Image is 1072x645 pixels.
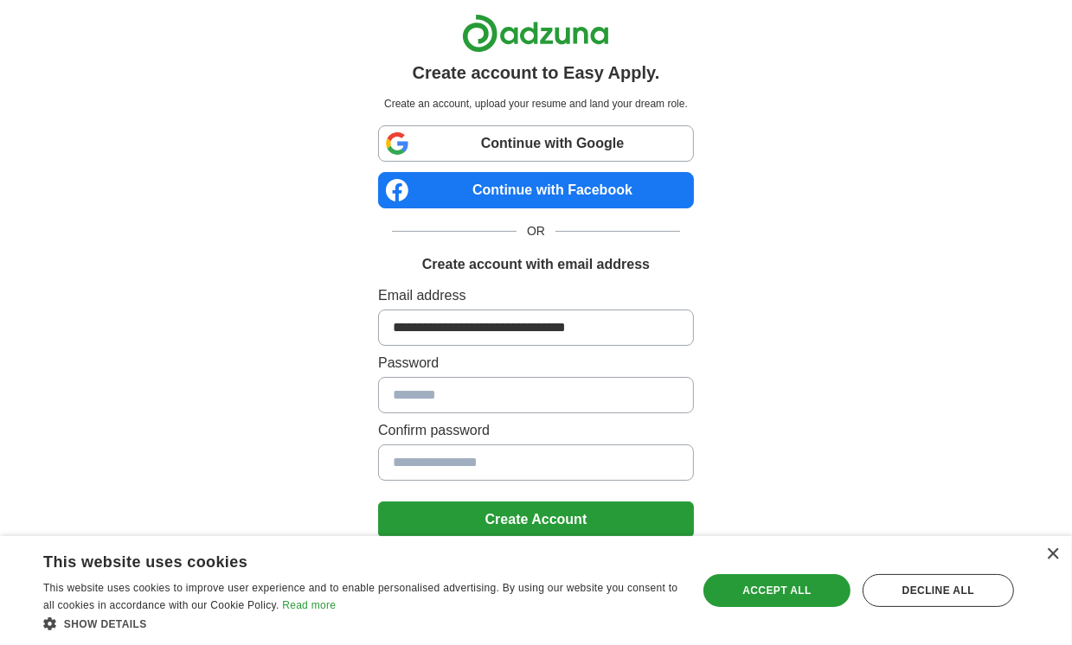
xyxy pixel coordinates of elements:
[378,125,694,162] a: Continue with Google
[282,599,336,611] a: Read more, opens a new window
[378,501,694,538] button: Create Account
[378,420,694,441] label: Confirm password
[1046,548,1059,561] div: Close
[43,615,678,632] div: Show details
[43,582,677,611] span: This website uses cookies to improve user experience and to enable personalised advertising. By u...
[378,353,694,374] label: Password
[378,285,694,306] label: Email address
[43,546,635,572] div: This website uses cookies
[517,222,555,240] span: OR
[382,96,690,112] p: Create an account, upload your resume and land your dream role.
[703,574,850,607] div: Accept all
[378,172,694,208] a: Continue with Facebook
[64,618,147,630] span: Show details
[413,60,660,86] h1: Create account to Easy Apply.
[462,14,609,53] img: Adzuna logo
[863,574,1014,607] div: Decline all
[422,254,650,275] h1: Create account with email address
